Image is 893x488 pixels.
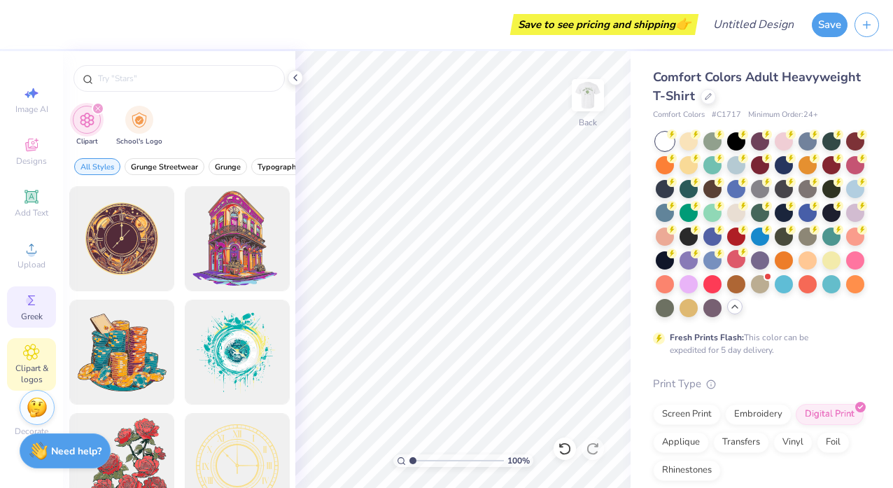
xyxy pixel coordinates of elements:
div: filter for Clipart [73,106,101,147]
span: Designs [16,155,47,167]
span: Comfort Colors [653,109,705,121]
div: Foil [817,432,850,453]
img: Back [574,81,602,109]
span: All Styles [80,162,114,172]
span: Clipart [76,137,98,147]
span: Upload [17,259,45,270]
div: Rhinestones [653,460,721,481]
span: Greek [21,311,43,322]
div: Screen Print [653,404,721,425]
span: 👉 [675,15,691,32]
div: Print Type [653,376,865,392]
span: Add Text [15,207,48,218]
span: Grunge [215,162,241,172]
span: # C1717 [712,109,741,121]
div: Embroidery [725,404,792,425]
span: Decorate [15,426,48,437]
span: Minimum Order: 24 + [748,109,818,121]
div: Applique [653,432,709,453]
div: Back [579,116,597,129]
img: School's Logo Image [132,112,147,128]
button: filter button [209,158,247,175]
strong: Fresh Prints Flash: [670,332,744,343]
div: This color can be expedited for 5 day delivery. [670,331,842,356]
button: filter button [73,106,101,147]
div: Transfers [713,432,769,453]
span: Image AI [15,104,48,115]
div: filter for School's Logo [116,106,162,147]
input: Untitled Design [702,11,805,39]
span: Comfort Colors Adult Heavyweight T-Shirt [653,69,861,104]
button: Save [812,13,848,37]
input: Try "Stars" [97,71,276,85]
span: 100 % [507,454,530,467]
button: filter button [251,158,307,175]
span: Grunge Streetwear [131,162,198,172]
div: Vinyl [773,432,813,453]
span: School's Logo [116,137,162,147]
button: filter button [125,158,204,175]
button: filter button [74,158,120,175]
img: Clipart Image [79,112,95,128]
span: Clipart & logos [7,363,56,385]
div: Digital Print [796,404,864,425]
div: Save to see pricing and shipping [514,14,695,35]
span: Typography [258,162,300,172]
button: filter button [116,106,162,147]
strong: Need help? [51,445,101,458]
